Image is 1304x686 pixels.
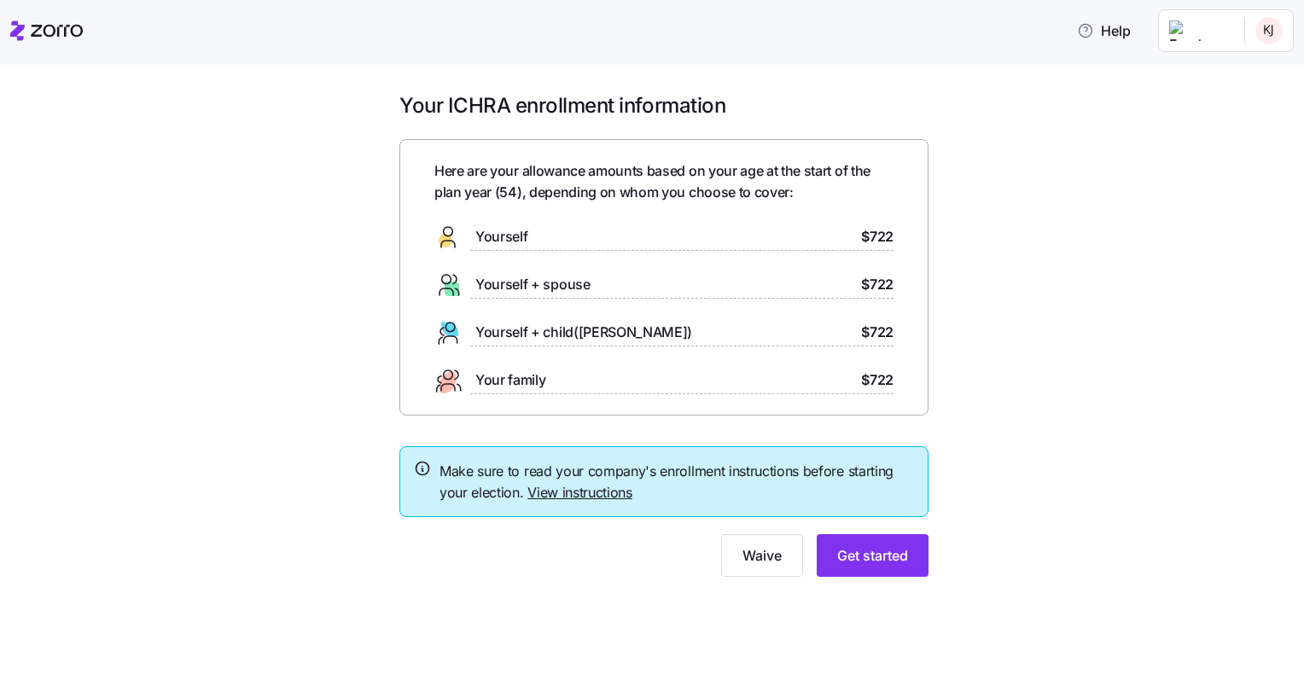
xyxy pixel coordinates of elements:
[527,484,632,501] a: View instructions
[817,534,929,577] button: Get started
[475,369,545,391] span: Your family
[475,322,692,343] span: Yourself + child([PERSON_NAME])
[475,226,527,247] span: Yourself
[861,274,894,295] span: $722
[721,534,803,577] button: Waive
[475,274,591,295] span: Yourself + spouse
[1077,20,1131,41] span: Help
[399,92,929,119] h1: Your ICHRA enrollment information
[861,226,894,247] span: $722
[742,545,782,566] span: Waive
[837,545,908,566] span: Get started
[861,369,894,391] span: $722
[861,322,894,343] span: $722
[1063,14,1144,48] button: Help
[1169,20,1231,41] img: Employer logo
[1255,17,1283,44] img: b74eedf3c3418a76dd22243257937aa3
[434,160,894,203] span: Here are your allowance amounts based on your age at the start of the plan year ( 54 ), depending...
[440,461,914,503] span: Make sure to read your company's enrollment instructions before starting your election.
